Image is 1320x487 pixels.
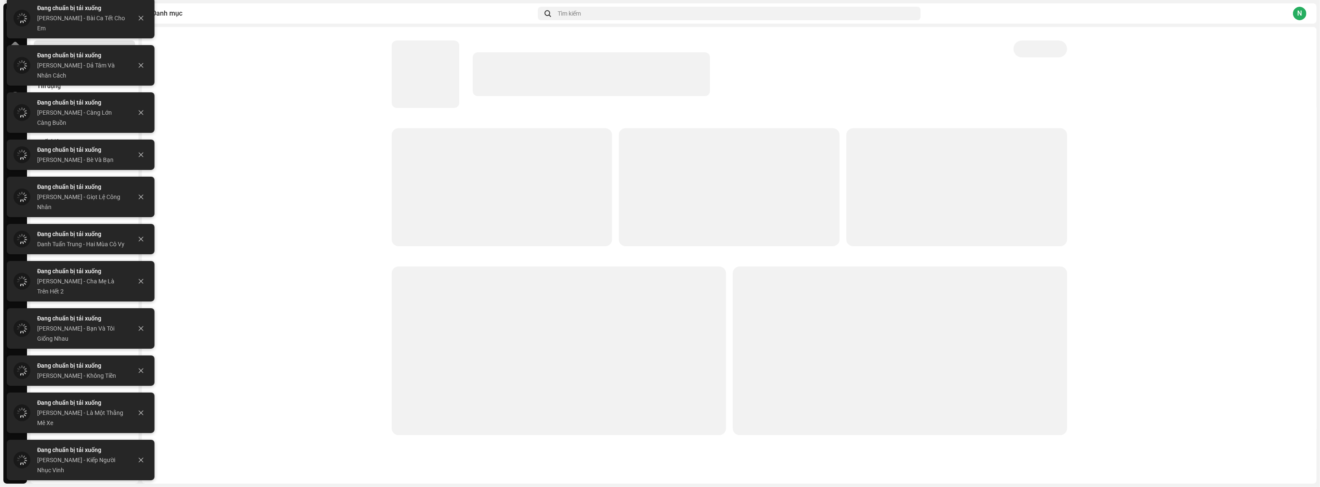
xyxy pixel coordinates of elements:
button: Close [133,273,149,290]
button: Close [133,452,149,468]
div: [PERSON_NAME] - Dả Tâm Và Nhân Cách [37,60,126,81]
div: Đang chuẩn bị tải xuống [37,3,126,13]
div: [PERSON_NAME] - Là Một Thằng Mê Xe [37,408,126,428]
div: Danh mục [152,10,534,17]
div: [PERSON_NAME] - Không Tiền [37,371,126,381]
div: [PERSON_NAME] - Bè Và Bạn [37,155,126,165]
div: Đang chuẩn bị tải xuống [37,97,126,108]
div: Đang chuẩn bị tải xuống [37,266,126,276]
div: [PERSON_NAME] - Cha Mẹ Là Trên Hết 2 [37,276,126,296]
div: Đang chuẩn bị tải xuống [37,361,126,371]
button: Close [133,10,149,27]
div: Đang chuẩn bị tải xuống [37,445,126,455]
div: [PERSON_NAME] - Bạn Và Tôi Giống Nhau [37,323,126,344]
button: Close [133,104,149,121]
button: Close [133,57,149,74]
div: [PERSON_NAME] - Bài Ca Tết Cho Em [37,13,126,33]
button: Close [133,362,149,379]
div: Đang chuẩn bị tải xuống [37,398,126,408]
button: Close [133,320,149,337]
div: N [1293,7,1306,20]
button: Close [133,231,149,248]
div: [PERSON_NAME] - Kiếp Người Nhục Vinh [37,455,126,475]
button: Close [133,404,149,421]
button: Close [133,188,149,205]
button: Close [133,146,149,163]
div: Đang chuẩn bị tải xuống [37,229,126,239]
div: Đang chuẩn bị tải xuống [37,145,126,155]
div: Đang chuẩn bị tải xuống [37,313,126,323]
span: Tìm kiếm [558,10,581,17]
div: [PERSON_NAME] - Càng Lớn Càng Buồn [37,108,126,128]
div: Đang chuẩn bị tải xuống [37,50,126,60]
div: [PERSON_NAME] - Giọt Lệ Công Nhân [37,192,126,212]
div: Danh Tuấn Trung - Hai Mùa Cô Vy [37,239,126,249]
div: Đang chuẩn bị tải xuống [37,182,126,192]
